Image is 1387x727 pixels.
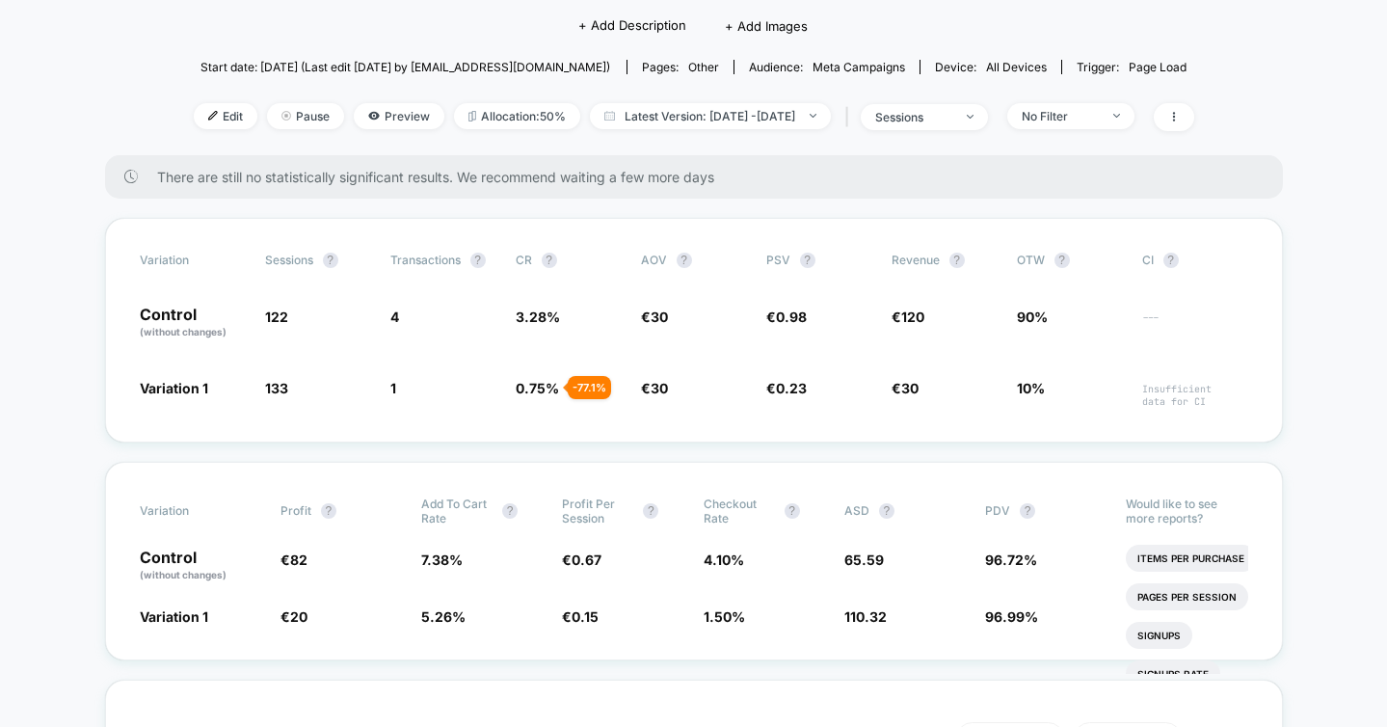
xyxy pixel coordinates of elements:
[1142,253,1248,268] span: CI
[901,380,919,396] span: 30
[390,309,399,325] span: 4
[766,380,807,396] span: €
[776,309,807,325] span: 0.98
[194,103,257,129] span: Edit
[140,326,227,337] span: (without changes)
[290,552,307,568] span: 82
[643,503,658,519] button: ?
[844,503,869,518] span: ASD
[516,309,560,325] span: 3.28 %
[200,60,610,74] span: Start date: [DATE] (Last edit [DATE] by [EMAIL_ADDRESS][DOMAIN_NAME])
[844,552,884,568] span: 65.59
[140,608,208,625] span: Variation 1
[516,380,559,396] span: 0.75 %
[776,380,807,396] span: 0.23
[321,503,336,519] button: ?
[562,552,601,568] span: €
[1129,60,1187,74] span: Page Load
[949,253,965,268] button: ?
[568,376,611,399] div: - 77.1 %
[840,103,861,131] span: |
[766,253,790,267] span: PSV
[1142,383,1248,408] span: Insufficient data for CI
[1077,60,1187,74] div: Trigger:
[280,552,307,568] span: €
[140,569,227,580] span: (without changes)
[813,60,905,74] span: Meta campaigns
[265,253,313,267] span: Sessions
[578,16,686,36] span: + Add Description
[766,309,807,325] span: €
[749,60,905,74] div: Audience:
[604,111,615,121] img: calendar
[985,552,1037,568] span: 96.72 %
[986,60,1047,74] span: all devices
[470,253,486,268] button: ?
[290,608,307,625] span: 20
[265,380,288,396] span: 133
[985,608,1038,625] span: 96.99 %
[1020,503,1035,519] button: ?
[1163,253,1179,268] button: ?
[208,111,218,121] img: edit
[140,497,246,525] span: Variation
[651,309,668,325] span: 30
[704,552,744,568] span: 4.10 %
[1113,114,1120,118] img: end
[280,608,307,625] span: €
[785,503,800,519] button: ?
[810,114,816,118] img: end
[542,253,557,268] button: ?
[280,503,311,518] span: Profit
[502,503,518,519] button: ?
[641,380,668,396] span: €
[1126,583,1248,610] li: Pages Per Session
[421,608,466,625] span: 5.26 %
[516,253,532,267] span: CR
[1017,253,1123,268] span: OTW
[267,103,344,129] span: Pause
[1126,622,1192,649] li: Signups
[901,309,924,325] span: 120
[1017,309,1048,325] span: 90%
[421,552,463,568] span: 7.38 %
[641,253,667,267] span: AOV
[800,253,815,268] button: ?
[651,380,668,396] span: 30
[725,18,808,34] span: + Add Images
[281,111,291,121] img: end
[265,309,288,325] span: 122
[920,60,1061,74] span: Device:
[1126,660,1220,687] li: Signups Rate
[390,380,396,396] span: 1
[1054,253,1070,268] button: ?
[1017,380,1045,396] span: 10%
[572,608,599,625] span: 0.15
[967,115,974,119] img: end
[572,552,601,568] span: 0.67
[590,103,831,129] span: Latest Version: [DATE] - [DATE]
[892,253,940,267] span: Revenue
[1022,109,1099,123] div: No Filter
[468,111,476,121] img: rebalance
[875,110,952,124] div: sessions
[892,380,919,396] span: €
[704,497,775,525] span: Checkout Rate
[1142,311,1248,339] span: ---
[688,60,719,74] span: other
[390,253,461,267] span: Transactions
[140,307,246,339] p: Control
[879,503,894,519] button: ?
[1126,545,1256,572] li: Items Per Purchase
[1126,497,1247,525] p: Would like to see more reports?
[562,497,633,525] span: Profit Per Session
[641,309,668,325] span: €
[140,380,208,396] span: Variation 1
[421,497,493,525] span: Add To Cart Rate
[157,169,1244,185] span: There are still no statistically significant results. We recommend waiting a few more days
[892,309,924,325] span: €
[704,608,745,625] span: 1.50 %
[562,608,599,625] span: €
[642,60,719,74] div: Pages:
[140,253,246,268] span: Variation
